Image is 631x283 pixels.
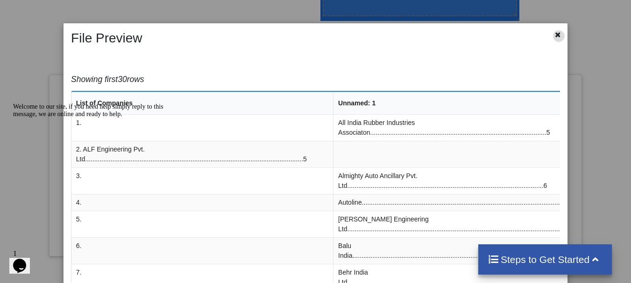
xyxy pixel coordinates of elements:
[71,211,333,237] td: 5.
[71,167,333,194] td: 3.
[66,30,523,46] h2: File Preview
[71,141,333,167] td: 2. ALF Engineering Pvt. Ltd.........................................................................
[71,115,333,141] td: 1.
[9,246,39,274] iframe: chat widget
[488,254,603,265] h4: Steps to Get Started
[71,92,333,115] th: List of Companies
[71,75,144,84] i: Showing first 30 rows
[71,194,333,211] td: 4.
[4,4,172,19] div: Welcome to our site, if you need help simply reply to this message, we are online and ready to help.
[4,4,154,18] span: Welcome to our site, if you need help simply reply to this message, we are online and ready to help.
[9,99,177,241] iframe: chat widget
[71,237,333,264] td: 6.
